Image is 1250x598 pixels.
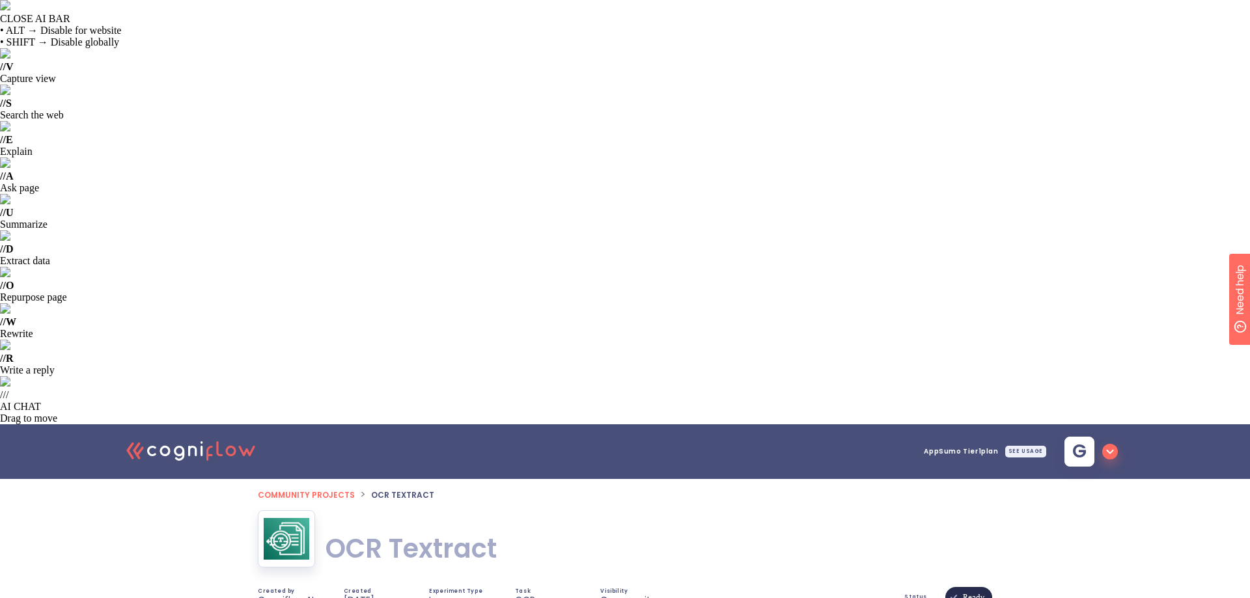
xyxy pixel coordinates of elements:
[326,530,497,567] h1: OCR Textract
[371,489,434,500] span: OCR Textract
[360,487,366,502] li: >
[600,589,628,594] span: Visibility
[429,589,482,594] span: Experiment Type
[31,3,80,19] span: Need help
[258,489,355,500] span: Community projects
[1005,446,1046,457] div: SEE USAGE
[344,589,372,594] span: Created
[924,448,998,455] span: AppSumo Tier1 plan
[515,589,531,594] span: Task
[258,589,295,594] span: Created by
[258,487,355,502] a: Community projects
[1072,442,1087,461] span: g
[264,518,309,560] img: OCR Textract
[1054,433,1123,470] button: g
